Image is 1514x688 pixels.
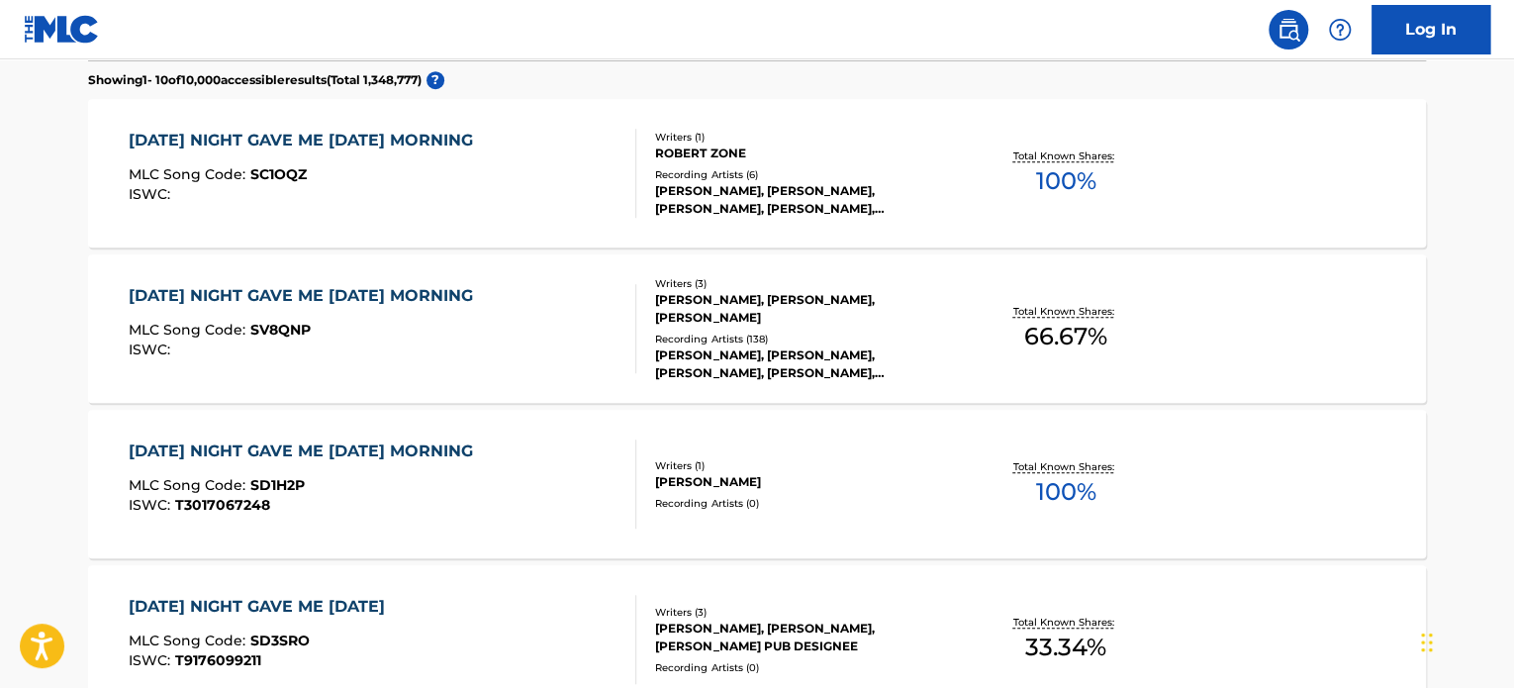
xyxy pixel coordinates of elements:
div: Writers ( 3 ) [655,605,954,620]
div: Recording Artists ( 6 ) [655,167,954,182]
div: Writers ( 1 ) [655,130,954,145]
a: [DATE] NIGHT GAVE ME [DATE] MORNINGMLC Song Code:SV8QNPISWC:Writers (3)[PERSON_NAME], [PERSON_NAM... [88,254,1426,403]
span: 100 % [1035,163,1095,199]
div: [DATE] NIGHT GAVE ME [DATE] [129,595,395,619]
div: [PERSON_NAME], [PERSON_NAME], [PERSON_NAME] PUB DESIGNEE [655,620,954,655]
a: [DATE] NIGHT GAVE ME [DATE] MORNINGMLC Song Code:SD1H2PISWC:T3017067248Writers (1)[PERSON_NAME]Re... [88,410,1426,558]
span: ISWC : [129,496,175,514]
div: [PERSON_NAME] [655,473,954,491]
img: search [1277,18,1300,42]
div: Writers ( 3 ) [655,276,954,291]
span: ? [426,71,444,89]
span: 33.34 % [1025,630,1106,665]
div: ROBERT ZONE [655,145,954,162]
span: ISWC : [129,341,175,358]
img: MLC Logo [24,15,100,44]
div: [DATE] NIGHT GAVE ME [DATE] MORNING [129,129,483,152]
img: help [1328,18,1352,42]
a: [DATE] NIGHT GAVE ME [DATE] MORNINGMLC Song Code:SC1OQZISWC:Writers (1)ROBERT ZONERecording Artis... [88,99,1426,247]
div: [PERSON_NAME], [PERSON_NAME], [PERSON_NAME], [PERSON_NAME], [PERSON_NAME] [655,182,954,218]
span: MLC Song Code : [129,321,250,339]
span: 66.67 % [1024,319,1107,354]
span: ISWC : [129,185,175,203]
a: Log In [1372,5,1490,54]
span: 100 % [1035,474,1095,510]
div: Writers ( 1 ) [655,458,954,473]
div: [DATE] NIGHT GAVE ME [DATE] MORNING [129,440,483,463]
div: [PERSON_NAME], [PERSON_NAME], [PERSON_NAME] [655,291,954,327]
a: Public Search [1269,10,1308,49]
div: Recording Artists ( 0 ) [655,496,954,511]
div: [PERSON_NAME], [PERSON_NAME], [PERSON_NAME], [PERSON_NAME], [PERSON_NAME], [PERSON_NAME], [PERSON... [655,346,954,382]
span: SD1H2P [250,476,305,494]
p: Total Known Shares: [1012,148,1118,163]
p: Total Known Shares: [1012,459,1118,474]
span: MLC Song Code : [129,165,250,183]
span: SV8QNP [250,321,311,339]
span: ISWC : [129,651,175,669]
span: MLC Song Code : [129,476,250,494]
p: Showing 1 - 10 of 10,000 accessible results (Total 1,348,777 ) [88,71,422,89]
span: SD3SRO [250,632,310,649]
span: MLC Song Code : [129,632,250,649]
p: Total Known Shares: [1012,615,1118,630]
div: Help [1320,10,1360,49]
div: Drag [1421,613,1433,672]
span: T3017067248 [175,496,270,514]
span: SC1OQZ [250,165,307,183]
div: Recording Artists ( 0 ) [655,660,954,675]
div: Recording Artists ( 138 ) [655,332,954,346]
span: T9176099211 [175,651,261,669]
p: Total Known Shares: [1012,304,1118,319]
iframe: Chat Widget [1415,593,1514,688]
div: [DATE] NIGHT GAVE ME [DATE] MORNING [129,284,483,308]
